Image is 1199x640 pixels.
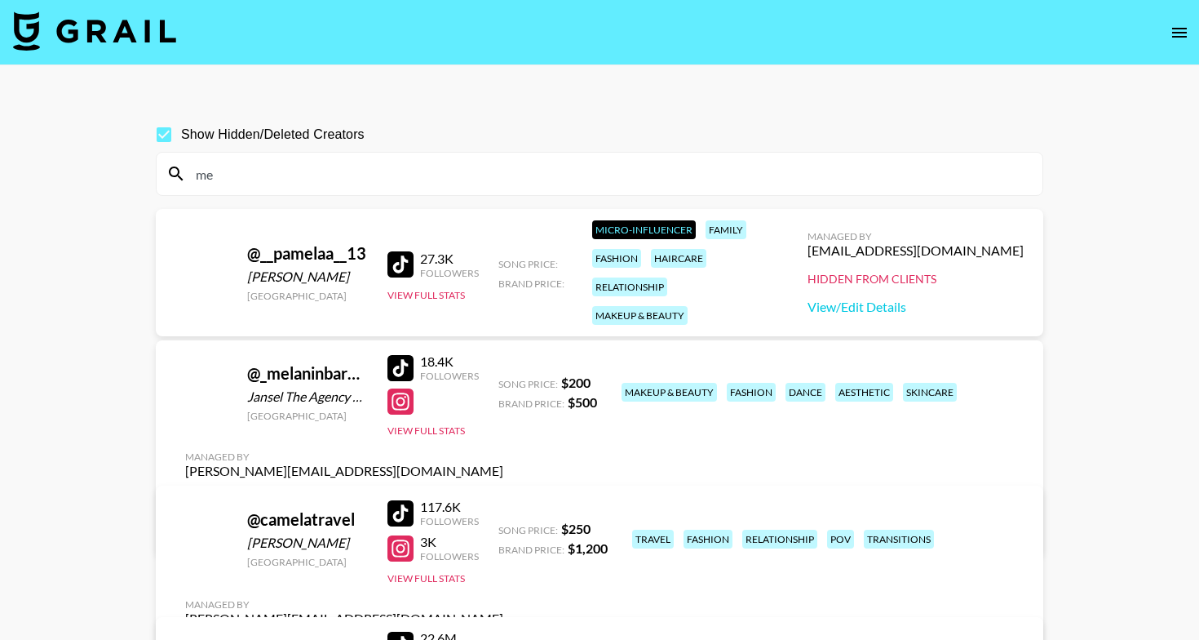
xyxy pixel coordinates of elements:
[807,299,1024,315] a: View/Edit Details
[592,220,696,239] div: Micro-Influencer
[807,230,1024,242] div: Managed By
[561,375,591,390] strong: $ 200
[185,451,503,463] div: Managed By
[247,363,368,384] div: @ _melaninbarbie_
[247,389,368,405] div: Jansel The Agency Ltd
[498,378,558,390] span: Song Price:
[420,534,479,550] div: 3K
[568,394,597,410] strong: $ 500
[185,598,503,611] div: Managed By
[807,242,1024,259] div: [EMAIL_ADDRESS][DOMAIN_NAME]
[420,353,479,370] div: 18.4K
[684,530,732,549] div: fashion
[498,398,564,410] span: Brand Price:
[420,370,479,382] div: Followers
[568,540,608,556] strong: $ 1,200
[387,289,465,301] button: View Full Stats
[827,530,854,549] div: pov
[247,290,368,302] div: [GEOGRAPHIC_DATA]
[420,251,479,267] div: 27.3K
[498,278,564,290] span: Brand Price:
[387,424,465,437] button: View Full Stats
[247,243,368,264] div: @ __pamelaa__13
[561,521,591,536] strong: $ 250
[420,550,479,562] div: Followers
[420,515,479,527] div: Followers
[185,611,503,627] div: [PERSON_NAME][EMAIL_ADDRESS][DOMAIN_NAME]
[592,278,667,296] div: relationship
[807,272,1024,287] div: Hidden from Clients
[498,544,564,556] span: Brand Price:
[1163,16,1196,49] button: open drawer
[420,499,479,515] div: 117.6K
[247,509,368,530] div: @ camelatravel
[651,249,706,268] div: haircare
[247,535,368,551] div: [PERSON_NAME]
[387,572,465,584] button: View Full Stats
[186,161,1033,187] input: Search by User Name
[498,258,558,270] span: Song Price:
[592,306,688,325] div: makeup & beauty
[785,383,825,402] div: dance
[420,267,479,279] div: Followers
[185,463,503,479] div: [PERSON_NAME][EMAIL_ADDRESS][DOMAIN_NAME]
[498,524,558,536] span: Song Price:
[742,530,817,549] div: relationship
[247,410,368,422] div: [GEOGRAPHIC_DATA]
[864,530,934,549] div: transitions
[622,383,717,402] div: makeup & beauty
[835,383,893,402] div: aesthetic
[13,11,176,51] img: Grail Talent
[903,383,957,402] div: skincare
[632,530,674,549] div: travel
[592,249,641,268] div: fashion
[181,125,365,144] span: Show Hidden/Deleted Creators
[727,383,776,402] div: fashion
[706,220,746,239] div: family
[247,556,368,568] div: [GEOGRAPHIC_DATA]
[247,269,368,285] div: [PERSON_NAME]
